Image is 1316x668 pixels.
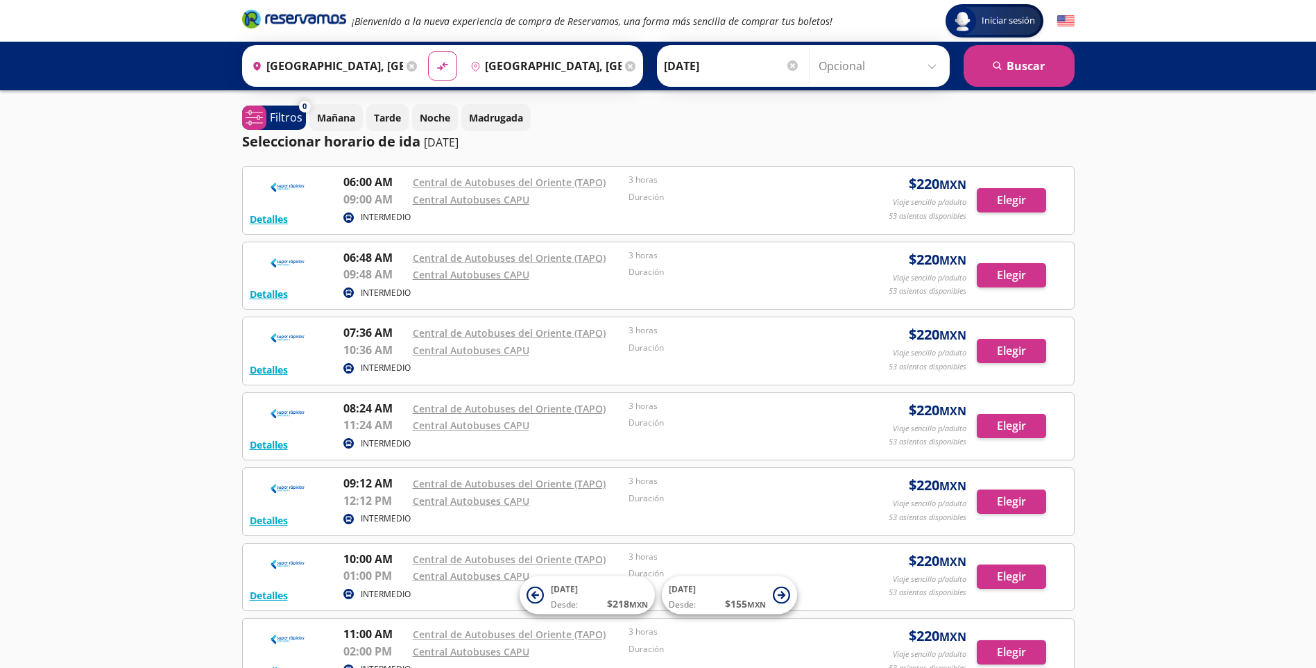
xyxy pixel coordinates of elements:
p: 53 asientos disponibles [889,587,966,599]
img: RESERVAMOS [250,551,326,578]
small: MXN [939,629,966,644]
span: [DATE] [551,583,578,595]
p: 3 horas [629,174,838,186]
p: [DATE] [424,134,459,151]
a: Central de Autobuses del Oriente (TAPO) [413,477,606,490]
p: Mañana [317,110,355,125]
p: Duración [629,342,838,354]
span: $ 220 [909,475,966,496]
p: INTERMEDIO [361,211,411,224]
p: 11:00 AM [343,626,406,642]
a: Central de Autobuses del Oriente (TAPO) [413,176,606,189]
p: Filtros [270,109,302,126]
img: RESERVAMOS [250,174,326,201]
p: Viaje sencillo p/adulto [893,197,966,208]
p: Duración [629,266,838,278]
button: Detalles [250,588,288,603]
img: RESERVAMOS [250,249,326,277]
button: Elegir [977,414,1046,438]
button: Elegir [977,339,1046,363]
span: 0 [302,101,307,112]
p: INTERMEDIO [361,437,411,450]
p: 08:24 AM [343,400,406,417]
p: INTERMEDIO [361,588,411,601]
p: 06:48 AM [343,249,406,266]
p: 3 horas [629,626,838,638]
span: [DATE] [669,583,696,595]
span: $ 218 [607,596,648,611]
button: Tarde [366,104,409,131]
img: RESERVAMOS [250,400,326,428]
span: $ 220 [909,324,966,345]
p: 53 asientos disponibles [889,210,966,222]
p: 3 horas [629,551,838,563]
input: Opcional [819,49,943,83]
button: Elegir [977,565,1046,589]
span: Iniciar sesión [976,14,1041,28]
p: Viaje sencillo p/adulto [893,498,966,510]
a: Central de Autobuses del Oriente (TAPO) [413,251,606,265]
button: Madrugada [461,104,531,131]
p: 10:00 AM [343,551,406,567]
img: RESERVAMOS [250,626,326,653]
p: Duración [629,191,838,203]
a: Central de Autobuses del Oriente (TAPO) [413,326,606,340]
i: Brand Logo [242,8,346,29]
span: Desde: [551,599,578,611]
p: Viaje sencillo p/adulto [893,423,966,435]
span: $ 220 [909,626,966,646]
button: [DATE]Desde:$155MXN [662,576,797,615]
small: MXN [939,478,966,494]
p: Seleccionar horario de ida [242,131,420,152]
button: Mañana [309,104,363,131]
button: Detalles [250,437,288,452]
input: Buscar Origen [246,49,403,83]
small: MXN [747,599,766,610]
em: ¡Bienvenido a la nueva experiencia de compra de Reservamos, una forma más sencilla de comprar tus... [352,15,832,28]
a: Central de Autobuses del Oriente (TAPO) [413,553,606,566]
p: Duración [629,417,838,429]
span: $ 220 [909,249,966,270]
a: Central Autobuses CAPU [413,645,529,658]
p: 3 horas [629,249,838,262]
p: Viaje sencillo p/adulto [893,649,966,660]
a: Central Autobuses CAPU [413,569,529,583]
span: Desde: [669,599,696,611]
span: $ 220 [909,551,966,571]
a: Central de Autobuses del Oriente (TAPO) [413,628,606,641]
p: Noche [420,110,450,125]
p: Tarde [374,110,401,125]
input: Buscar Destino [465,49,622,83]
small: MXN [939,328,966,343]
button: English [1057,12,1075,30]
span: $ 220 [909,400,966,421]
p: 01:00 PM [343,567,406,584]
span: $ 155 [725,596,766,611]
p: Madrugada [469,110,523,125]
p: INTERMEDIO [361,362,411,374]
p: 09:48 AM [343,266,406,283]
p: Viaje sencillo p/adulto [893,347,966,359]
button: Detalles [250,212,288,226]
p: INTERMEDIO [361,512,411,525]
p: 53 asientos disponibles [889,361,966,373]
p: Viaje sencillo p/adulto [893,272,966,284]
button: [DATE]Desde:$218MXN [520,576,655,615]
p: 11:24 AM [343,417,406,433]
button: Detalles [250,287,288,301]
button: Elegir [977,263,1046,287]
small: MXN [939,253,966,268]
p: 3 horas [629,324,838,337]
button: 0Filtros [242,106,306,130]
a: Central Autobuses CAPU [413,419,529,432]
button: Detalles [250,513,288,528]
small: MXN [939,403,966,419]
img: RESERVAMOS [250,324,326,352]
small: MXN [629,599,648,610]
img: RESERVAMOS [250,475,326,503]
a: Central Autobuses CAPU [413,494,529,508]
a: Central Autobuses CAPU [413,193,529,206]
p: Duración [629,643,838,656]
button: Elegir [977,490,1046,514]
p: 09:00 AM [343,191,406,208]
